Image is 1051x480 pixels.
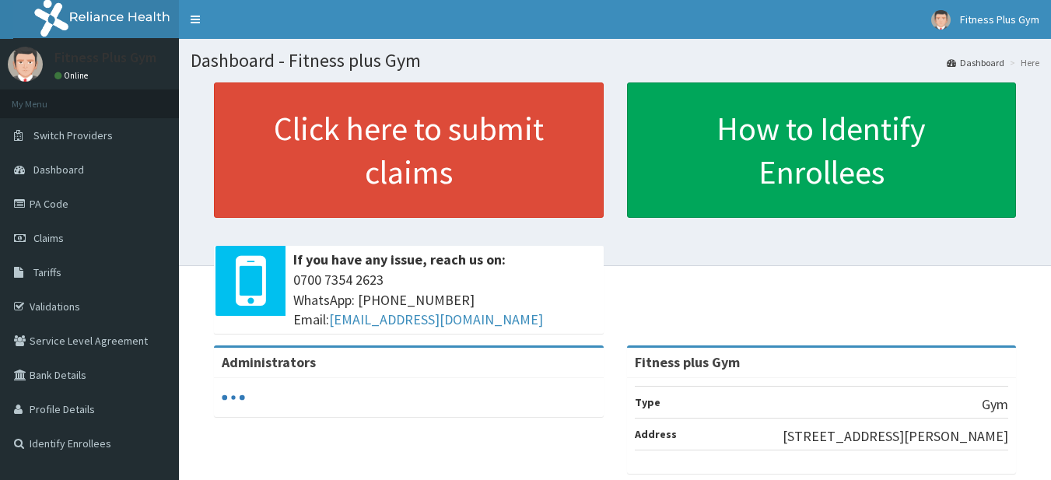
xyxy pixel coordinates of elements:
[222,386,245,409] svg: audio-loading
[222,353,316,371] b: Administrators
[8,47,43,82] img: User Image
[293,251,506,268] b: If you have any issue, reach us on:
[635,427,677,441] b: Address
[960,12,1039,26] span: Fitness Plus Gym
[635,353,740,371] strong: Fitness plus Gym
[191,51,1039,71] h1: Dashboard - Fitness plus Gym
[627,82,1017,218] a: How to Identify Enrollees
[982,394,1008,415] p: Gym
[54,51,156,65] p: Fitness Plus Gym
[329,310,543,328] a: [EMAIL_ADDRESS][DOMAIN_NAME]
[947,56,1004,69] a: Dashboard
[783,426,1008,447] p: [STREET_ADDRESS][PERSON_NAME]
[33,265,61,279] span: Tariffs
[293,270,596,330] span: 0700 7354 2623 WhatsApp: [PHONE_NUMBER] Email:
[214,82,604,218] a: Click here to submit claims
[1006,56,1039,69] li: Here
[33,128,113,142] span: Switch Providers
[931,10,951,30] img: User Image
[635,395,660,409] b: Type
[54,70,92,81] a: Online
[33,163,84,177] span: Dashboard
[33,231,64,245] span: Claims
